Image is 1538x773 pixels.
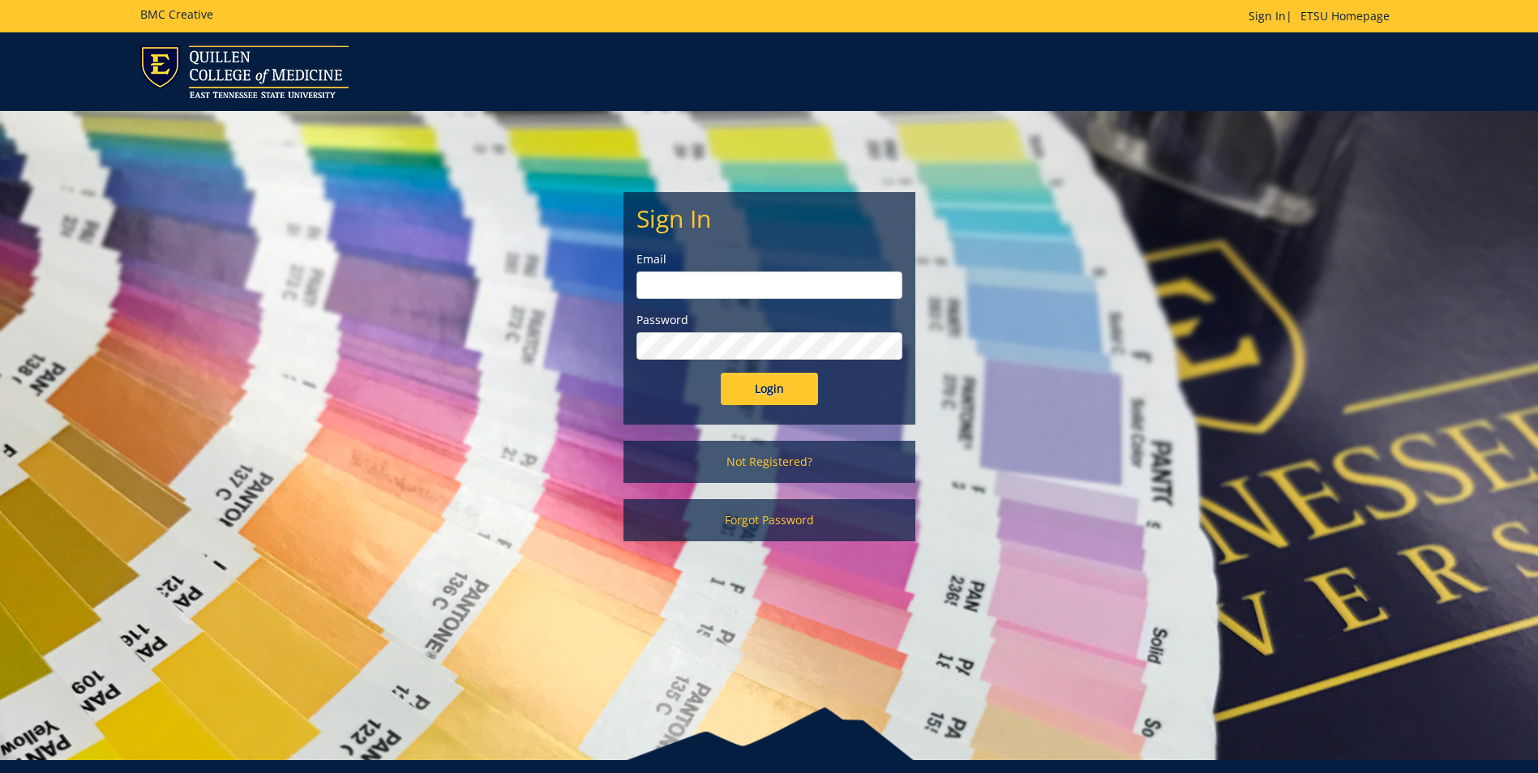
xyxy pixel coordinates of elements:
[623,499,915,541] a: Forgot Password
[623,441,915,483] a: Not Registered?
[1249,8,1286,23] a: Sign In
[636,251,902,267] label: Email
[721,373,818,405] input: Login
[636,205,902,232] h2: Sign In
[636,312,902,328] label: Password
[1249,8,1398,24] p: |
[1292,8,1398,23] a: ETSU Homepage
[140,8,213,20] h5: BMC Creative
[140,45,349,98] img: ETSU logo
